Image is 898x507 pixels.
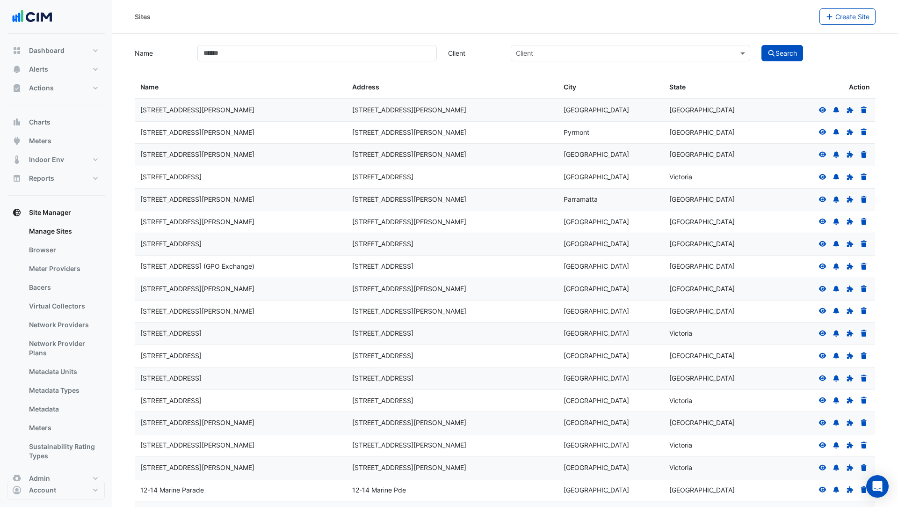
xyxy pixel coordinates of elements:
[29,46,65,55] span: Dashboard
[7,113,105,132] button: Charts
[29,174,54,183] span: Reports
[669,396,764,406] div: Victoria
[669,261,764,272] div: [GEOGRAPHIC_DATA]
[860,441,868,449] a: Delete Site
[835,13,869,21] span: Create Site
[140,418,341,428] div: [STREET_ADDRESS][PERSON_NAME]
[669,306,764,317] div: [GEOGRAPHIC_DATA]
[669,418,764,428] div: [GEOGRAPHIC_DATA]
[7,203,105,222] button: Site Manager
[860,285,868,293] a: Delete Site
[12,65,22,74] app-icon: Alerts
[22,241,105,259] a: Browser
[140,440,341,451] div: [STREET_ADDRESS][PERSON_NAME]
[352,284,553,294] div: [STREET_ADDRESS][PERSON_NAME]
[352,328,553,339] div: [STREET_ADDRESS]
[22,419,105,437] a: Meters
[860,195,868,203] a: Delete Site
[860,262,868,270] a: Delete Site
[352,485,553,496] div: 12-14 Marine Pde
[860,352,868,360] a: Delete Site
[140,373,341,384] div: [STREET_ADDRESS]
[849,82,870,93] span: Action
[22,259,105,278] a: Meter Providers
[352,351,553,361] div: [STREET_ADDRESS]
[140,485,341,496] div: 12-14 Marine Parade
[140,463,341,473] div: [STREET_ADDRESS][PERSON_NAME]
[669,463,764,473] div: Victoria
[761,45,804,61] button: Search
[22,222,105,241] a: Manage Sites
[22,316,105,334] a: Network Providers
[860,329,868,337] a: Delete Site
[564,83,576,91] span: City
[564,172,658,183] div: [GEOGRAPHIC_DATA]
[29,136,51,146] span: Meters
[669,440,764,451] div: Victoria
[140,328,341,339] div: [STREET_ADDRESS]
[860,106,868,114] a: Delete Site
[29,83,54,93] span: Actions
[564,485,658,496] div: [GEOGRAPHIC_DATA]
[352,217,553,228] div: [STREET_ADDRESS][PERSON_NAME]
[140,284,341,294] div: [STREET_ADDRESS][PERSON_NAME]
[22,400,105,419] a: Metadata
[669,172,764,183] div: Victoria
[22,381,105,400] a: Metadata Types
[129,45,192,61] label: Name
[669,127,764,138] div: [GEOGRAPHIC_DATA]
[140,127,341,138] div: [STREET_ADDRESS][PERSON_NAME]
[7,222,105,469] div: Site Manager
[860,240,868,248] a: Delete Site
[29,474,50,483] span: Admin
[140,239,341,250] div: [STREET_ADDRESS]
[22,278,105,297] a: Bacers
[7,150,105,169] button: Indoor Env
[564,396,658,406] div: [GEOGRAPHIC_DATA]
[12,83,22,93] app-icon: Actions
[564,351,658,361] div: [GEOGRAPHIC_DATA]
[352,105,553,116] div: [STREET_ADDRESS][PERSON_NAME]
[564,373,658,384] div: [GEOGRAPHIC_DATA]
[352,261,553,272] div: [STREET_ADDRESS]
[669,284,764,294] div: [GEOGRAPHIC_DATA]
[564,284,658,294] div: [GEOGRAPHIC_DATA]
[7,169,105,188] button: Reports
[29,485,56,495] span: Account
[12,474,22,483] app-icon: Admin
[860,486,868,494] a: Delete Site
[12,136,22,146] app-icon: Meters
[12,174,22,183] app-icon: Reports
[860,463,868,471] a: Delete Site
[564,194,658,205] div: Parramatta
[135,12,151,22] div: Sites
[7,60,105,79] button: Alerts
[29,118,51,127] span: Charts
[860,374,868,382] a: Delete Site
[352,172,553,183] div: [STREET_ADDRESS]
[564,261,658,272] div: [GEOGRAPHIC_DATA]
[564,418,658,428] div: [GEOGRAPHIC_DATA]
[564,105,658,116] div: [GEOGRAPHIC_DATA]
[352,194,553,205] div: [STREET_ADDRESS][PERSON_NAME]
[7,41,105,60] button: Dashboard
[140,172,341,183] div: [STREET_ADDRESS]
[860,397,868,404] a: Delete Site
[140,83,159,91] span: Name
[22,297,105,316] a: Virtual Collectors
[860,128,868,136] a: Delete Site
[564,306,658,317] div: [GEOGRAPHIC_DATA]
[819,8,876,25] button: Create Site
[7,79,105,97] button: Actions
[22,437,105,465] a: Sustainability Rating Types
[564,217,658,228] div: [GEOGRAPHIC_DATA]
[29,155,64,164] span: Indoor Env
[352,396,553,406] div: [STREET_ADDRESS]
[140,105,341,116] div: [STREET_ADDRESS][PERSON_NAME]
[564,149,658,160] div: [GEOGRAPHIC_DATA]
[352,83,379,91] span: Address
[352,239,553,250] div: [STREET_ADDRESS]
[22,362,105,381] a: Metadata Units
[564,440,658,451] div: [GEOGRAPHIC_DATA]
[12,118,22,127] app-icon: Charts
